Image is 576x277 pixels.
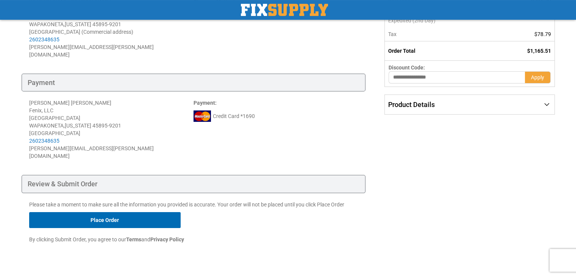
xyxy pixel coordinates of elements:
a: store logo [241,4,328,16]
p: Please take a moment to make sure all the information you provided is accurate. Your order will n... [29,201,358,208]
th: Tax [385,27,493,41]
button: Apply [525,71,551,83]
strong: : [194,100,217,106]
span: $78.79 [534,31,551,37]
span: Payment [194,100,215,106]
p: By clicking Submit Order, you agree to our and [29,236,358,243]
span: [PERSON_NAME][EMAIL_ADDRESS][PERSON_NAME][DOMAIN_NAME] [29,145,154,159]
button: Place Order [29,212,181,228]
span: [US_STATE] [65,123,91,129]
img: mc.png [194,110,211,122]
div: Payment [22,74,366,92]
span: Discount Code: [389,65,425,71]
span: Apply [531,74,544,80]
span: Product Details [388,101,435,109]
span: [US_STATE] [65,21,91,27]
strong: Order Total [388,48,415,54]
div: Credit Card *1690 [194,110,358,122]
span: [PERSON_NAME][EMAIL_ADDRESS][PERSON_NAME][DOMAIN_NAME] [29,44,154,58]
img: Fix Industrial Supply [241,4,328,16]
div: [PERSON_NAME] [PERSON_NAME] Fenix, LLC [GEOGRAPHIC_DATA] WAPAKONETA , 45895-9201 [GEOGRAPHIC_DATA] [29,99,194,145]
strong: Privacy Policy [150,236,184,242]
a: 2602348635 [29,138,59,144]
a: 2602348635 [29,36,59,42]
strong: Terms [126,236,141,242]
span: Expedited (2nd Day) [388,17,489,24]
div: Review & Submit Order [22,175,366,193]
span: $1,165.51 [527,48,551,54]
